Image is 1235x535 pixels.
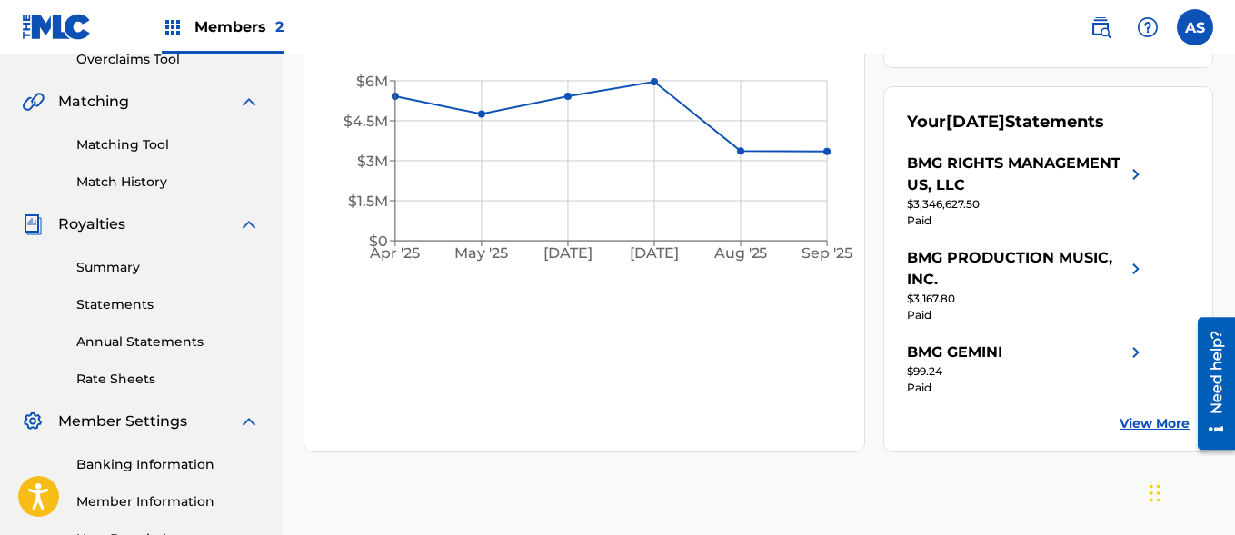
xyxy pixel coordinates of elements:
[348,193,388,210] tspan: $1.5M
[76,50,260,69] a: Overclaims Tool
[455,245,509,263] tspan: May '25
[543,245,593,263] tspan: [DATE]
[907,363,1147,380] div: $99.24
[907,153,1125,196] div: BMG RIGHTS MANAGEMENT US, LLC
[631,245,680,263] tspan: [DATE]
[356,73,388,90] tspan: $6M
[22,91,45,113] img: Matching
[22,213,44,235] img: Royalties
[1144,448,1235,535] iframe: Chat Widget
[76,370,260,389] a: Rate Sheets
[22,14,92,40] img: MLC Logo
[370,245,421,263] tspan: Apr '25
[238,213,260,235] img: expand
[907,247,1125,291] div: BMG PRODUCTION MUSIC, INC.
[907,380,1147,396] div: Paid
[1125,247,1147,291] img: right chevron icon
[76,332,260,352] a: Annual Statements
[1177,9,1213,45] div: User Menu
[58,411,187,432] span: Member Settings
[802,245,853,263] tspan: Sep '25
[946,112,1005,132] span: [DATE]
[357,153,388,170] tspan: $3M
[22,411,44,432] img: Member Settings
[907,247,1147,323] a: BMG PRODUCTION MUSIC, INC.right chevron icon$3,167.80Paid
[907,291,1147,307] div: $3,167.80
[1125,342,1147,363] img: right chevron icon
[344,113,388,130] tspan: $4.5M
[76,455,260,474] a: Banking Information
[1082,9,1119,45] a: Public Search
[907,307,1147,323] div: Paid
[238,411,260,432] img: expand
[907,196,1147,213] div: $3,346,627.50
[275,18,284,35] span: 2
[907,342,1147,396] a: BMG GEMINIright chevron icon$99.24Paid
[76,295,260,314] a: Statements
[907,213,1147,229] div: Paid
[907,153,1147,229] a: BMG RIGHTS MANAGEMENT US, LLCright chevron icon$3,346,627.50Paid
[76,173,260,192] a: Match History
[1130,9,1166,45] div: Help
[369,233,388,250] tspan: $0
[1184,311,1235,457] iframe: Resource Center
[58,213,125,235] span: Royalties
[713,245,768,263] tspan: Aug '25
[238,91,260,113] img: expand
[1137,16,1159,38] img: help
[1120,414,1190,433] a: View More
[76,135,260,154] a: Matching Tool
[76,258,260,277] a: Summary
[1150,466,1160,520] div: Drag
[194,16,284,37] span: Members
[162,16,184,38] img: Top Rightsholders
[76,492,260,511] a: Member Information
[1125,153,1147,196] img: right chevron icon
[907,342,1002,363] div: BMG GEMINI
[907,110,1104,134] div: Your Statements
[1090,16,1111,38] img: search
[58,91,129,113] span: Matching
